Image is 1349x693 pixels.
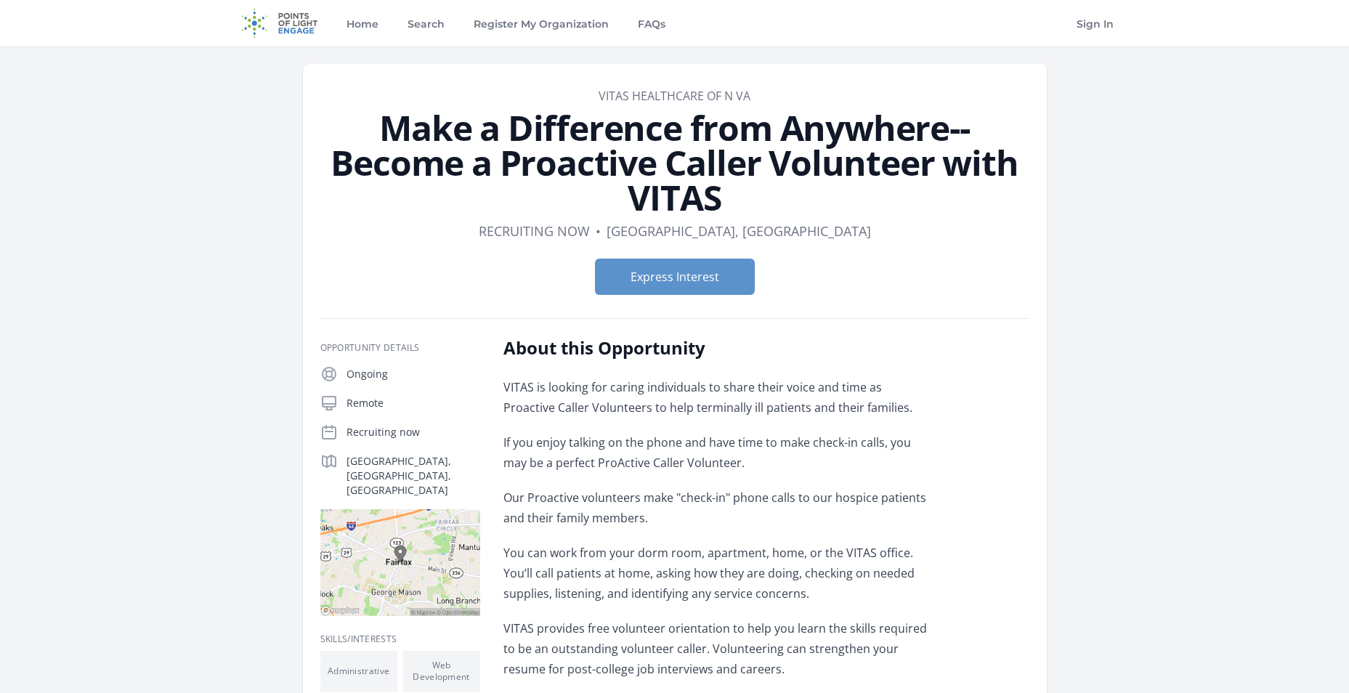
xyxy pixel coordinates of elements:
button: Express Interest [595,259,755,295]
p: Remote [347,396,480,410]
h2: About this Opportunity [503,336,928,360]
h3: Skills/Interests [320,633,480,645]
p: VITAS is looking for caring individuals to share their voice and time as Proactive Caller Volunte... [503,377,928,418]
img: Map [320,509,480,616]
p: VITAS provides free volunteer orientation to help you learn the skills required to be an outstand... [503,618,928,679]
li: Web Development [403,651,480,692]
p: Recruiting now [347,425,480,439]
p: Ongoing [347,367,480,381]
div: • [596,221,601,241]
p: You can work from your dorm room, apartment, home, or the VITAS office. You’ll call patients at h... [503,543,928,604]
p: Our Proactive volunteers make "check-in" phone calls to our hospice patients and their family mem... [503,487,928,528]
dd: Recruiting now [479,221,590,241]
a: Vitas Healthcare of N VA [599,88,750,104]
p: [GEOGRAPHIC_DATA], [GEOGRAPHIC_DATA], [GEOGRAPHIC_DATA] [347,454,480,498]
dd: [GEOGRAPHIC_DATA], [GEOGRAPHIC_DATA] [607,221,871,241]
p: If you enjoy talking on the phone and have time to make check-in calls, you may be a perfect ProA... [503,432,928,473]
h1: Make a Difference from Anywhere--Become a Proactive Caller Volunteer with VITAS [320,110,1029,215]
li: Administrative [320,651,397,692]
h3: Opportunity Details [320,342,480,354]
